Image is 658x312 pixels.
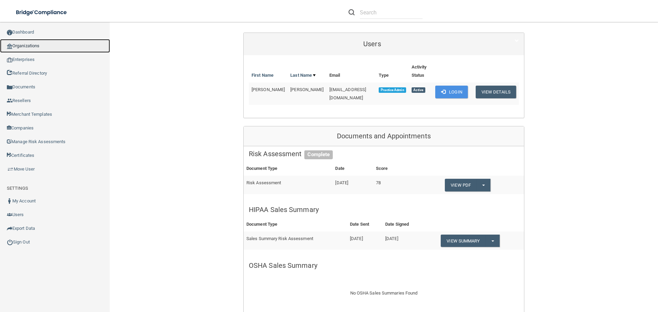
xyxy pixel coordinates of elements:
[7,58,12,62] img: enterprise.0d942306.png
[476,86,516,98] button: View Details
[249,150,519,158] h5: Risk Assessment
[539,263,650,291] iframe: Drift Widget Chat Controller
[379,87,406,93] span: Practice Admin
[7,184,28,192] label: SETTINGS
[244,162,332,176] th: Document Type
[332,176,373,194] td: [DATE]
[327,60,376,83] th: Email
[7,98,12,103] img: ic_reseller.de258add.png
[382,232,424,250] td: [DATE]
[244,281,524,305] div: No OSHA Sales Summaries Found
[252,87,285,92] span: [PERSON_NAME]
[441,235,485,247] a: View Summary
[249,206,519,213] h5: HIPAA Sales Summary
[7,226,12,231] img: icon-export.b9366987.png
[249,262,519,269] h5: OSHA Sales Summary
[290,87,324,92] span: [PERSON_NAME]
[373,162,412,176] th: Score
[244,126,524,146] div: Documents and Appointments
[412,87,425,93] span: Active
[7,85,12,90] img: icon-documents.8dae5593.png
[290,71,316,79] a: Last Name
[7,166,14,173] img: briefcase.64adab9b.png
[7,198,12,204] img: ic_user_dark.df1a06c3.png
[349,9,355,15] img: ic-search.3b580494.png
[7,212,12,217] img: icon-users.e205127d.png
[360,6,423,19] input: Search
[329,87,366,100] span: [EMAIL_ADDRESS][DOMAIN_NAME]
[347,232,382,250] td: [DATE]
[10,5,73,20] img: bridge_compliance_login_screen.278c3ca4.svg
[376,60,409,83] th: Type
[409,60,433,83] th: Activity Status
[382,217,424,232] th: Date Signed
[244,176,332,194] td: Risk Assessment
[332,162,373,176] th: Date
[249,36,519,52] a: Users
[7,239,13,245] img: ic_power_dark.7ecde6b1.png
[445,179,476,191] a: View PDF
[304,150,333,159] span: Complete
[244,217,347,232] th: Document Type
[347,217,382,232] th: Date Sent
[244,232,347,250] td: Sales Summary Risk Assessment
[7,30,12,35] img: ic_dashboard_dark.d01f4a41.png
[249,40,496,48] h5: Users
[435,86,468,98] button: Login
[373,176,412,194] td: 78
[252,71,273,79] a: First Name
[7,43,12,49] img: organization-icon.f8decf85.png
